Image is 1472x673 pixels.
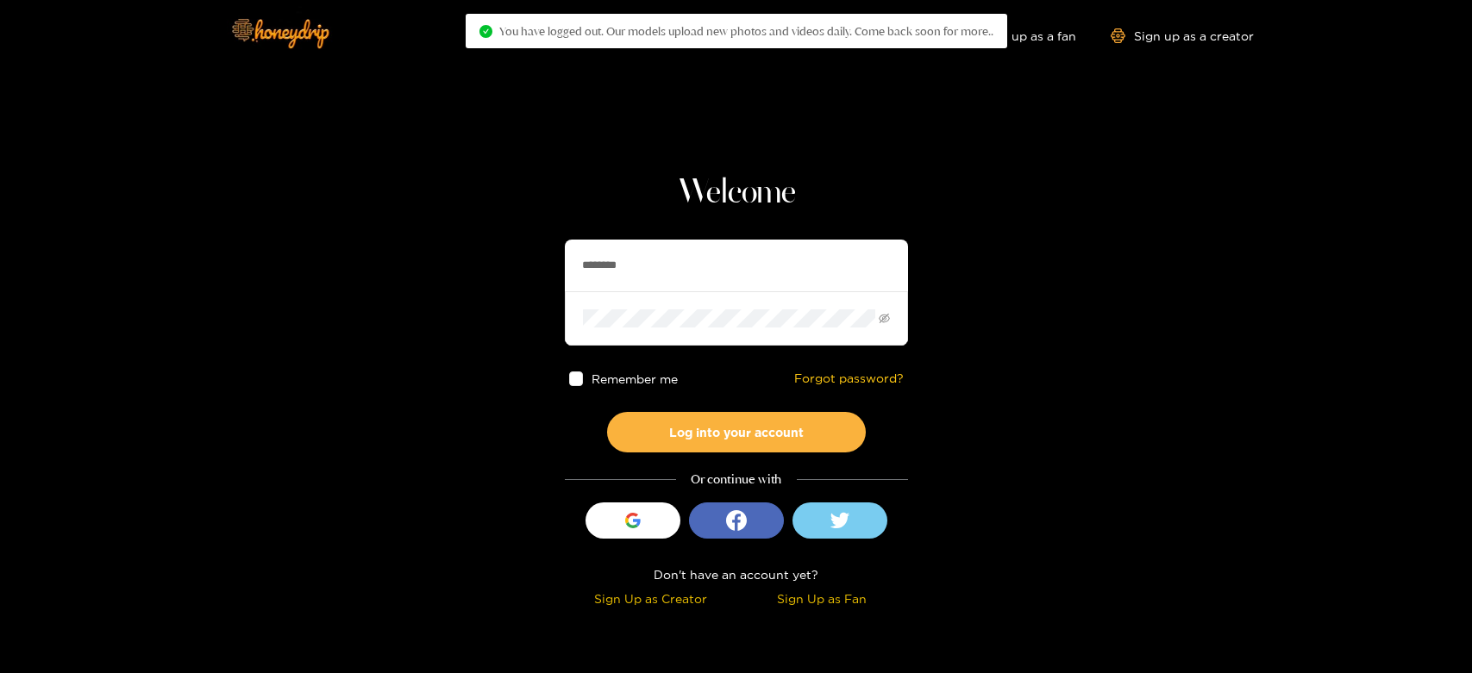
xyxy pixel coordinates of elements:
span: Remember me [592,372,678,385]
a: Sign up as a creator [1111,28,1254,43]
span: eye-invisible [879,313,890,324]
div: Don't have an account yet? [565,564,908,584]
div: Sign Up as Creator [569,589,732,608]
h1: Welcome [565,172,908,214]
div: Sign Up as Fan [741,589,904,608]
button: Log into your account [607,412,866,452]
a: Forgot password? [794,371,904,386]
span: check-circle [479,25,492,38]
span: You have logged out. Our models upload new photos and videos daily. Come back soon for more.. [499,24,993,38]
div: Or continue with [565,470,908,489]
a: Sign up as a fan [958,28,1076,43]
